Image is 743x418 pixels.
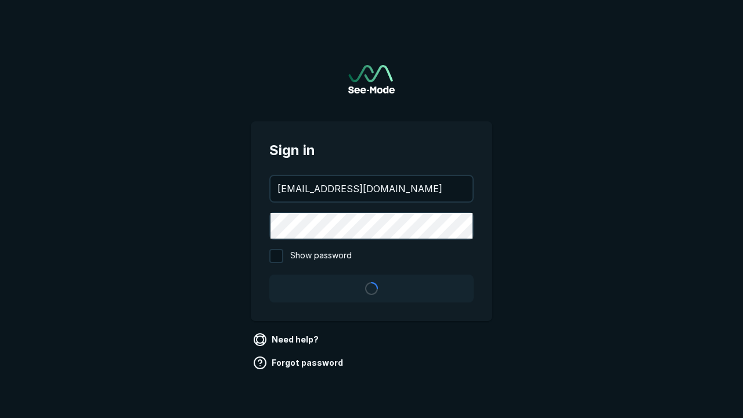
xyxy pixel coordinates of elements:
a: Go to sign in [348,65,395,93]
a: Forgot password [251,354,348,372]
span: Sign in [269,140,474,161]
img: See-Mode Logo [348,65,395,93]
span: Show password [290,249,352,263]
input: your@email.com [270,176,473,201]
a: Need help? [251,330,323,349]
